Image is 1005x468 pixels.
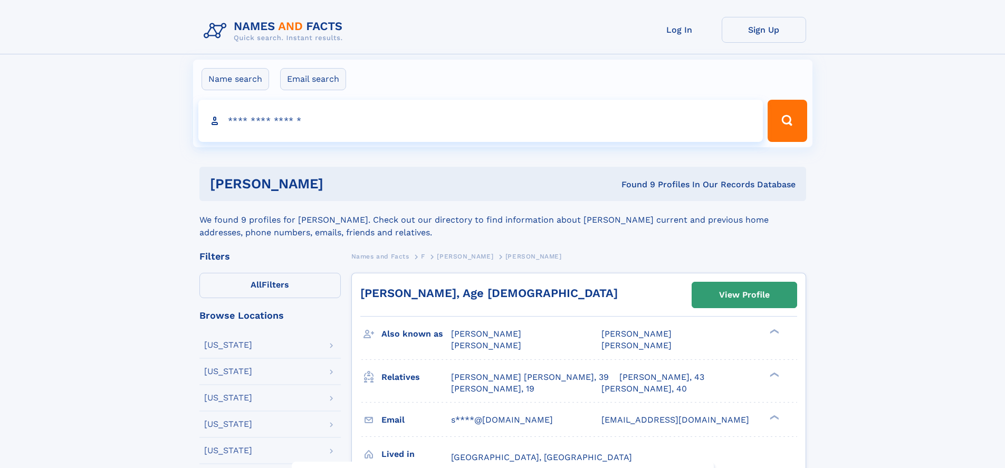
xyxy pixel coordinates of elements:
a: [PERSON_NAME] [PERSON_NAME], 39 [451,371,609,383]
h3: Email [381,411,451,429]
div: Filters [199,252,341,261]
div: Found 9 Profiles In Our Records Database [472,179,796,190]
div: ❯ [767,328,780,335]
span: [PERSON_NAME] [451,329,521,339]
div: ❯ [767,414,780,421]
span: [GEOGRAPHIC_DATA], [GEOGRAPHIC_DATA] [451,452,632,462]
button: Search Button [768,100,807,142]
div: We found 9 profiles for [PERSON_NAME]. Check out our directory to find information about [PERSON_... [199,201,806,239]
a: View Profile [692,282,797,308]
a: [PERSON_NAME], Age [DEMOGRAPHIC_DATA] [360,286,618,300]
label: Email search [280,68,346,90]
span: [PERSON_NAME] [437,253,493,260]
span: F [421,253,425,260]
h3: Relatives [381,368,451,386]
h1: [PERSON_NAME] [210,177,473,190]
span: [PERSON_NAME] [451,340,521,350]
a: F [421,250,425,263]
h3: Also known as [381,325,451,343]
a: [PERSON_NAME], 19 [451,383,534,395]
span: [PERSON_NAME] [505,253,562,260]
span: [EMAIL_ADDRESS][DOMAIN_NAME] [601,415,749,425]
div: [US_STATE] [204,367,252,376]
div: [US_STATE] [204,420,252,428]
label: Filters [199,273,341,298]
div: [US_STATE] [204,341,252,349]
span: All [251,280,262,290]
a: [PERSON_NAME], 40 [601,383,687,395]
img: Logo Names and Facts [199,17,351,45]
label: Name search [202,68,269,90]
h3: Lived in [381,445,451,463]
div: [US_STATE] [204,394,252,402]
a: [PERSON_NAME] [437,250,493,263]
span: [PERSON_NAME] [601,340,672,350]
div: View Profile [719,283,770,307]
div: Browse Locations [199,311,341,320]
span: [PERSON_NAME] [601,329,672,339]
a: Sign Up [722,17,806,43]
a: [PERSON_NAME], 43 [619,371,704,383]
div: [US_STATE] [204,446,252,455]
a: Names and Facts [351,250,409,263]
input: search input [198,100,763,142]
div: ❯ [767,371,780,378]
a: Log In [637,17,722,43]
